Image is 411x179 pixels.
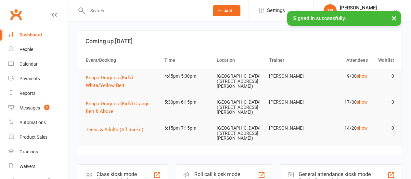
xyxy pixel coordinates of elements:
[214,121,266,146] td: [GEOGRAPHIC_DATA] ([STREET_ADDRESS][PERSON_NAME])
[19,164,35,169] div: Waivers
[266,52,318,69] th: Trainer
[161,95,214,110] td: 5:30pm-6:15pm
[8,145,69,159] a: Gradings
[86,127,143,133] span: Teens & Adults (All Ranks)
[214,95,266,120] td: [GEOGRAPHIC_DATA] ([STREET_ADDRESS][PERSON_NAME])
[266,95,318,110] td: [PERSON_NAME]
[85,6,205,15] input: Search...
[388,11,400,25] button: ×
[8,57,69,71] a: Calendar
[224,8,232,13] span: Add
[8,130,69,145] a: Product Sales
[357,73,368,79] a: show
[96,171,137,177] div: Class kiosk mode
[161,121,214,136] td: 6:15pm-7:15pm
[8,71,69,86] a: Payments
[266,69,318,84] td: [PERSON_NAME]
[299,171,371,177] div: General attendance kiosk mode
[357,99,368,105] a: show
[293,15,346,21] span: Signed in successfully.
[194,171,241,177] div: Roll call kiosk mode
[318,121,371,136] td: 14/20
[357,125,368,131] a: show
[8,42,69,57] a: People
[19,76,40,81] div: Payments
[8,159,69,174] a: Waivers
[19,32,42,37] div: Dashboard
[86,74,159,89] button: Kenpo Dragons (Kids) White/Yellow Belt
[214,69,266,94] td: [GEOGRAPHIC_DATA] ([STREET_ADDRESS][PERSON_NAME])
[214,52,266,69] th: Location
[8,86,69,101] a: Reports
[19,149,38,154] div: Gradings
[161,69,214,84] td: 4:45pm-5:30pm
[340,5,392,11] div: [PERSON_NAME]
[8,6,24,23] a: Clubworx
[86,126,148,134] button: Teens & Adults (All Ranks)
[19,47,33,52] div: People
[19,120,46,125] div: Automations
[8,101,69,115] a: Messages 3
[19,105,40,110] div: Messages
[19,61,38,67] div: Calendar
[266,121,318,136] td: [PERSON_NAME]
[19,91,35,96] div: Reports
[161,52,214,69] th: Time
[8,115,69,130] a: Automations
[371,69,397,84] td: 0
[86,101,149,114] span: Kenpo Dragons (Kids) Orange Belt & Above
[86,75,133,88] span: Kenpo Dragons (Kids) White/Yellow Belt
[19,134,47,140] div: Product Sales
[371,95,397,110] td: 0
[371,121,397,136] td: 0
[267,3,285,18] span: Settings
[340,11,392,17] div: Empty Hands Martial Arts
[83,52,161,69] th: Event/Booking
[44,105,49,110] span: 3
[318,69,371,84] td: 9/30
[318,95,371,110] td: 17/30
[85,38,394,45] h3: Coming up [DATE]
[86,100,159,115] button: Kenpo Dragons (Kids) Orange Belt & Above
[318,52,371,69] th: Attendees
[371,52,397,69] th: Waitlist
[213,5,240,16] button: Add
[8,28,69,42] a: Dashboard
[324,4,337,17] div: TB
